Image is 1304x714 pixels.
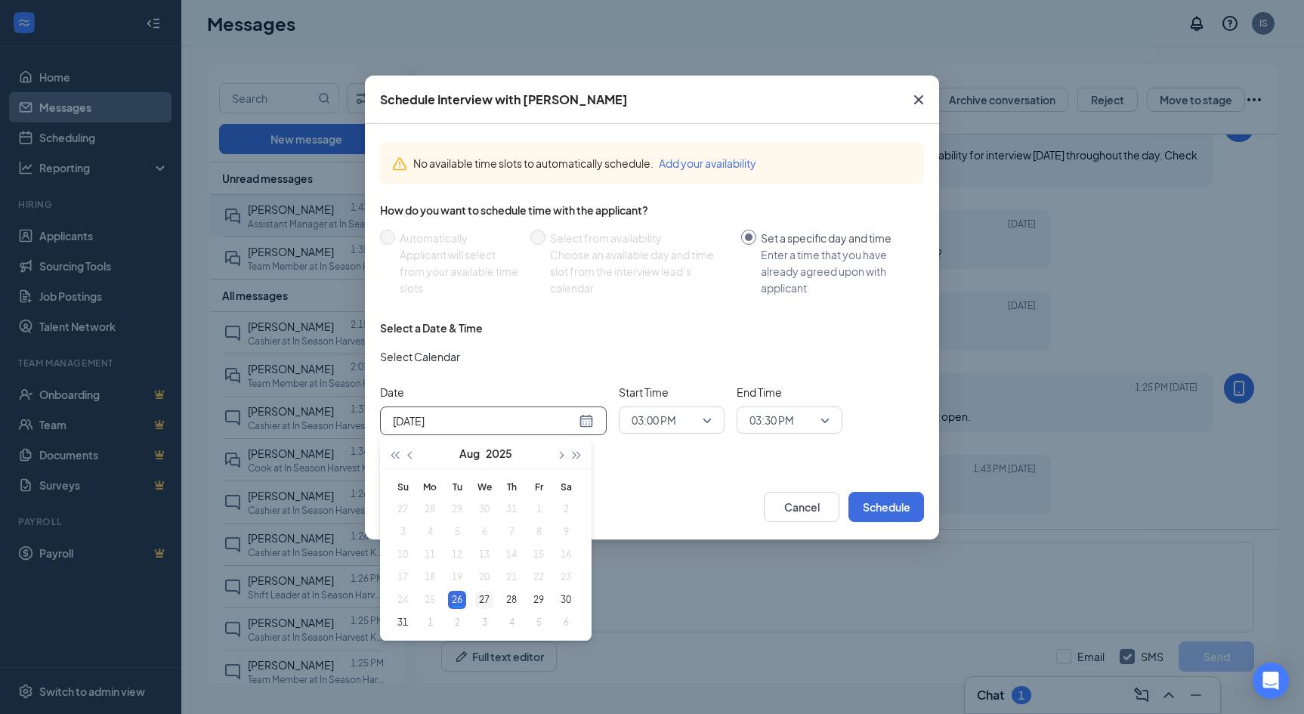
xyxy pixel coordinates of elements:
th: Th [498,475,525,498]
td: 2025-09-01 [416,611,443,634]
div: Open Intercom Messenger [1253,663,1289,699]
td: 2025-08-29 [525,589,552,611]
div: 1 [421,614,439,632]
td: 2025-09-03 [471,611,498,634]
td: 2025-08-30 [552,589,579,611]
button: Cancel [764,492,839,522]
span: 03:00 PM [632,409,676,431]
div: 29 [530,591,548,609]
td: 2025-08-27 [471,589,498,611]
div: Enter a time that you have already agreed upon with applicant [761,246,912,296]
svg: Cross [910,91,928,109]
div: 31 [394,614,412,632]
button: Add your availability [659,155,756,172]
button: Aug [459,438,480,468]
div: 6 [557,614,575,632]
div: Automatically [400,230,518,246]
td: 2025-08-28 [498,589,525,611]
th: Mo [416,475,443,498]
span: 03:30 PM [749,409,794,431]
div: Set a specific day and time [761,230,912,246]
div: 26 [448,591,466,609]
td: 2025-08-26 [443,589,471,611]
th: We [471,475,498,498]
th: Tu [443,475,471,498]
div: 3 [475,614,493,632]
div: 2 [448,614,466,632]
div: 5 [530,614,548,632]
button: Schedule [848,492,924,522]
span: Date [380,384,607,400]
span: Select Calendar [380,348,460,365]
td: 2025-09-06 [552,611,579,634]
th: Su [389,475,416,498]
div: Applicant will select from your available time slots [400,246,518,296]
button: Close [898,76,939,124]
div: 30 [557,591,575,609]
div: 28 [502,591,521,609]
td: 2025-09-04 [498,611,525,634]
div: Select from availability [550,230,729,246]
div: How do you want to schedule time with the applicant? [380,202,924,218]
td: 2025-09-05 [525,611,552,634]
div: Choose an available day and time slot from the interview lead’s calendar [550,246,729,296]
div: 27 [475,591,493,609]
th: Fr [525,475,552,498]
svg: Warning [392,156,407,172]
input: Aug 26, 2025 [393,413,576,429]
div: Select a Date & Time [380,320,483,335]
span: End Time [737,384,842,400]
span: Start Time [619,384,725,400]
div: Schedule Interview with [PERSON_NAME] [380,91,628,108]
th: Sa [552,475,579,498]
td: 2025-09-02 [443,611,471,634]
div: 4 [502,614,521,632]
button: 2025 [486,438,512,468]
div: No available time slots to automatically schedule. [413,155,912,172]
td: 2025-08-31 [389,611,416,634]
